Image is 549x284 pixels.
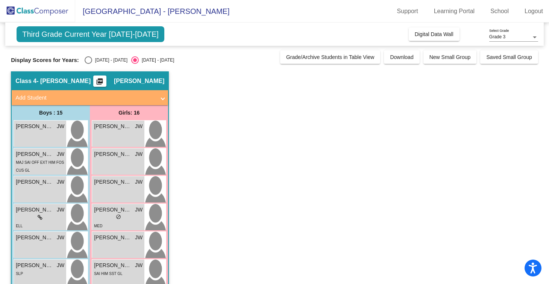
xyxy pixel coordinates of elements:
button: Saved Small Group [480,50,538,64]
span: [PERSON_NAME] [94,206,132,214]
span: [PERSON_NAME] [114,77,164,85]
span: Digital Data Wall [415,31,453,37]
span: Download [390,54,413,60]
span: [PERSON_NAME] [16,178,53,186]
span: JW [135,234,143,242]
mat-expansion-panel-header: Add Student [12,90,168,105]
span: do_not_disturb_alt [116,214,121,219]
span: JW [135,178,143,186]
span: SAI HIM SST GL [94,272,122,276]
span: JW [135,150,143,158]
mat-panel-title: Add Student [15,94,155,102]
span: JW [135,206,143,214]
a: Logout [519,5,549,17]
div: [DATE] - [DATE] [139,57,174,63]
div: [DATE] - [DATE] [92,57,127,63]
mat-icon: picture_as_pdf [95,78,104,88]
span: [PERSON_NAME] [94,178,132,186]
span: [PERSON_NAME] [94,122,132,130]
span: [PERSON_NAME] [16,122,53,130]
span: JW [57,150,64,158]
span: JW [135,261,143,269]
span: [PERSON_NAME] [94,234,132,242]
span: JW [57,178,64,186]
span: [PERSON_NAME] [94,261,132,269]
a: School [484,5,515,17]
button: Digital Data Wall [409,27,460,41]
span: Saved Small Group [486,54,532,60]
span: New Small Group [429,54,471,60]
span: [PERSON_NAME] [16,150,53,158]
span: [PERSON_NAME] [16,261,53,269]
button: Print Students Details [93,76,106,87]
span: JW [57,206,64,214]
span: JW [57,234,64,242]
span: MAJ SAI OFF EXT HIM FOS CUS GL [16,160,64,172]
div: Girls: 16 [90,105,168,120]
span: - [PERSON_NAME] [36,77,91,85]
span: [GEOGRAPHIC_DATA] - [PERSON_NAME] [75,5,229,17]
div: Boys : 15 [12,105,90,120]
span: ELL [16,224,23,228]
span: Grade/Archive Students in Table View [286,54,375,60]
a: Support [391,5,424,17]
span: [PERSON_NAME] [16,206,53,214]
button: New Small Group [423,50,477,64]
span: SLP [16,272,23,276]
button: Grade/Archive Students in Table View [280,50,381,64]
span: JW [57,122,64,130]
span: [PERSON_NAME] [16,234,53,242]
span: Grade 3 [489,34,505,39]
span: JW [135,122,143,130]
span: MED [94,224,102,228]
span: Class 4 [15,77,36,85]
a: Learning Portal [428,5,481,17]
span: Third Grade Current Year [DATE]-[DATE] [17,26,164,42]
button: Download [384,50,419,64]
mat-radio-group: Select an option [85,56,174,64]
span: [PERSON_NAME] [94,150,132,158]
span: Display Scores for Years: [11,57,79,63]
span: JW [57,261,64,269]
